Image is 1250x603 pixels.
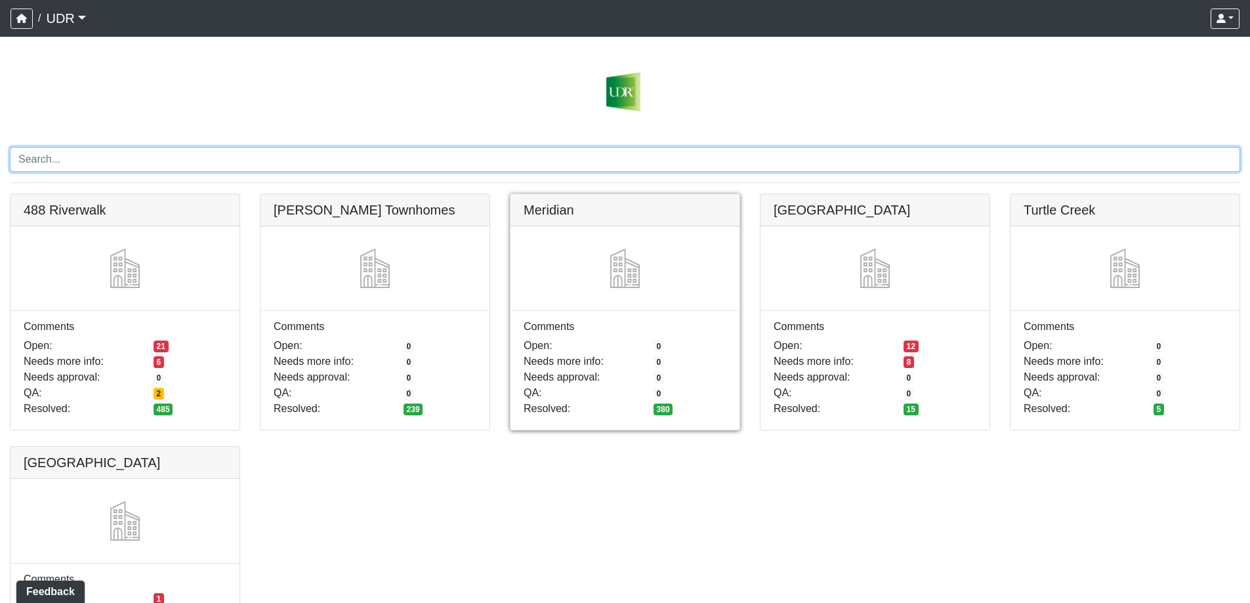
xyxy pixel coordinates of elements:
img: logo [10,72,1240,112]
iframe: Ybug feedback widget [10,577,87,603]
a: UDR [46,5,85,31]
input: Search [10,147,1240,172]
span: / [33,5,46,31]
